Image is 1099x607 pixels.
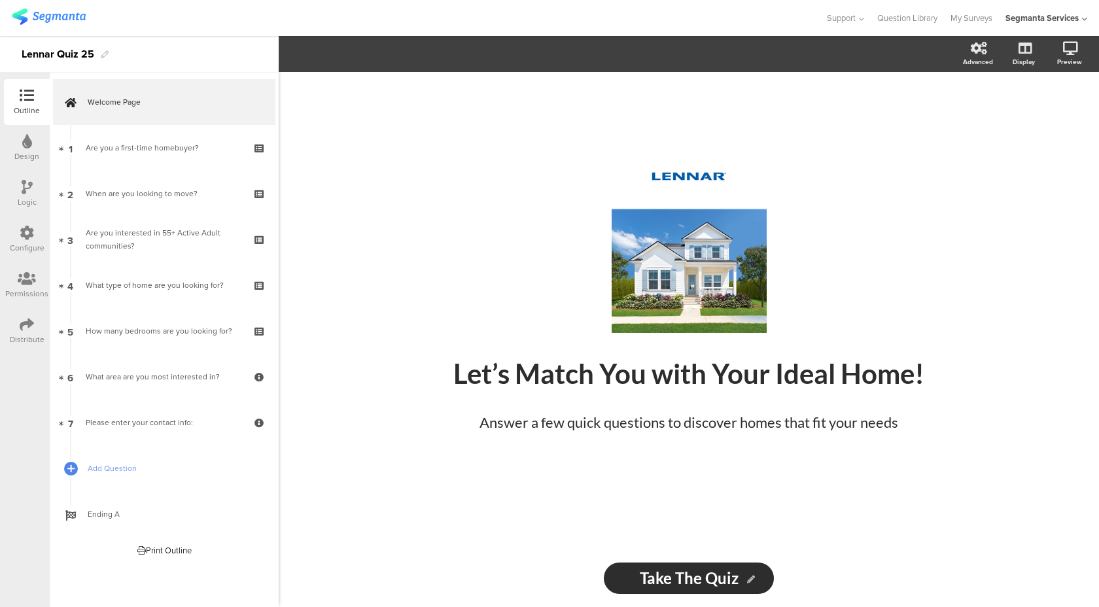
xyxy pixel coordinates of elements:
a: 6 What area are you most interested in? [53,354,275,400]
span: 1 [69,141,73,155]
a: 4 What type of home are you looking for? [53,262,275,308]
a: Welcome Page [53,79,275,125]
span: Add Question [88,462,255,475]
div: Are you a first-time homebuyer? [86,141,242,154]
span: 2 [67,186,73,201]
div: Distribute [10,334,44,345]
div: Outline [14,105,40,116]
span: 4 [67,278,73,292]
div: Preview [1057,57,1082,67]
div: How many bedrooms are you looking for? [86,324,242,338]
a: 5 How many bedrooms are you looking for? [53,308,275,354]
div: Display [1013,57,1035,67]
span: Welcome Page [88,95,255,109]
p: Answer a few quick questions to discover homes that fit your needs [460,411,918,433]
span: 3 [67,232,73,247]
a: 7 Please enter your contact info: [53,400,275,445]
span: 7 [68,415,73,430]
div: Lennar Quiz 25 [22,44,94,65]
a: Ending A [53,491,275,537]
p: Let’s Match You with Your Ideal Home! [447,357,931,390]
span: Ending A [88,508,255,521]
input: Start [604,563,774,594]
a: 2 When are you looking to move? [53,171,275,217]
div: Logic [18,196,37,208]
div: Advanced [963,57,993,67]
div: Print Outline [137,544,192,557]
span: Support [827,12,856,24]
div: Are you interested in 55+ Active Adult communities? [86,226,242,252]
a: 3 Are you interested in 55+ Active Adult communities? [53,217,275,262]
div: When are you looking to move? [86,187,242,200]
a: 1 Are you a first-time homebuyer? [53,125,275,171]
div: What area are you most interested in? [86,370,242,383]
div: Configure [10,242,44,254]
span: 6 [67,370,73,384]
div: Please enter your contact info: [86,416,242,429]
div: Design [14,150,39,162]
span: 5 [67,324,73,338]
div: Segmanta Services [1005,12,1079,24]
img: segmanta logo [12,9,86,25]
div: What type of home are you looking for? [86,279,242,292]
div: Permissions [5,288,48,300]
